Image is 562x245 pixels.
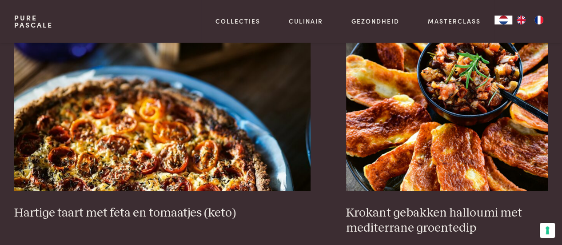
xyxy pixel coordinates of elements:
a: NL [494,16,512,24]
a: Krokant gebakken halloumi met mediterrane groentedip Krokant gebakken halloumi met mediterrane gr... [346,13,548,236]
a: FR [530,16,548,24]
a: Masterclass [427,16,480,26]
a: Culinair [289,16,323,26]
div: Language [494,16,512,24]
a: PurePascale [14,14,53,28]
a: Collecties [215,16,260,26]
img: Hartige taart met feta en tomaatjes (keto) [14,13,311,191]
h3: Krokant gebakken halloumi met mediterrane groentedip [346,205,548,236]
h3: Hartige taart met feta en tomaatjes (keto) [14,205,311,221]
img: Krokant gebakken halloumi met mediterrane groentedip [346,13,548,191]
button: Uw voorkeuren voor toestemming voor trackingtechnologieën [540,223,555,238]
ul: Language list [512,16,548,24]
a: Hartige taart met feta en tomaatjes (keto) Hartige taart met feta en tomaatjes (keto) [14,13,311,220]
aside: Language selected: Nederlands [494,16,548,24]
a: EN [512,16,530,24]
a: Gezondheid [351,16,399,26]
